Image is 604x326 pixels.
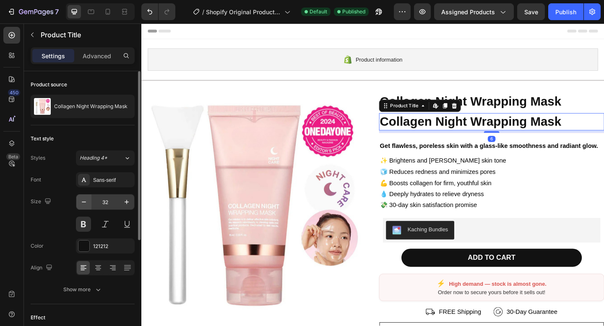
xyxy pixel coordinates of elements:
span: 🧊 Reduces redness and minimizes pores [259,158,385,165]
img: product feature img [34,98,51,115]
p: Advanced [83,52,111,60]
div: Beta [6,153,20,160]
span: / [202,8,204,16]
div: Effect [31,314,45,321]
img: KachingBundles.png [273,220,283,230]
div: Product source [31,81,67,88]
strong: Get flawless, poreless skin with a glass-like smoothness and radiant glow. [259,129,497,137]
span: Save [524,8,538,16]
button: Save [517,3,545,20]
div: Color [31,242,44,250]
p: Settings [42,52,65,60]
span: FREE Shipping [323,309,369,319]
div: Order now to secure yours before it sells out! [265,289,497,297]
span: Default [310,8,327,16]
div: Font [31,176,41,184]
button: Show more [31,282,135,297]
button: Assigned Products [434,3,514,20]
span: Product information [233,34,284,44]
span: ⚡ [321,279,331,287]
p: Product Title [41,30,131,40]
h2: Collagen Night Wrapping Mask [258,76,503,95]
button: Publish [548,3,583,20]
div: Size [31,196,53,207]
img: Returns Icon [383,309,393,319]
span: 💪 Boosts collagen for firm, youthful skin [259,170,380,177]
div: Kaching Bundles [289,220,333,229]
div: Sans-serif [93,176,133,184]
span: ✨ Brightens and [PERSON_NAME] skin tone [259,146,397,153]
button: Heading 4* [76,150,135,166]
span: 💸 30-day skin satisfaction promise [259,194,365,201]
span: 30-Day Guarantee [397,309,453,319]
div: Undo/Redo [141,3,175,20]
div: Styles [31,154,45,162]
span: Shopify Original Product Template [206,8,281,16]
div: Publish [555,8,576,16]
div: ADD TO CART [355,250,407,260]
span: 💧 Deeply hydrates to relieve dryness [259,182,372,189]
div: Product Title [269,86,303,93]
button: ADD TO CART [283,245,479,265]
img: Free Shipping Icon [309,309,319,319]
span: Heading 4* [80,154,107,162]
h2: Collagen Night Wrapping Mask [258,98,503,117]
span: Assigned Products [441,8,495,16]
strong: High demand — stock is almost gone. [335,280,441,287]
div: 450 [8,89,20,96]
div: 6 [377,122,385,129]
button: 7 [3,3,62,20]
p: Collagen Night Wrapping Mask [54,103,128,109]
p: 7 [55,7,59,17]
div: Text style [31,135,54,142]
div: Align [31,262,54,274]
div: Show more [63,285,102,294]
button: Kaching Bundles [266,215,340,235]
span: Published [342,8,365,16]
div: 121212 [93,243,133,250]
iframe: To enrich screen reader interactions, please activate Accessibility in Grammarly extension settings [141,23,604,326]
